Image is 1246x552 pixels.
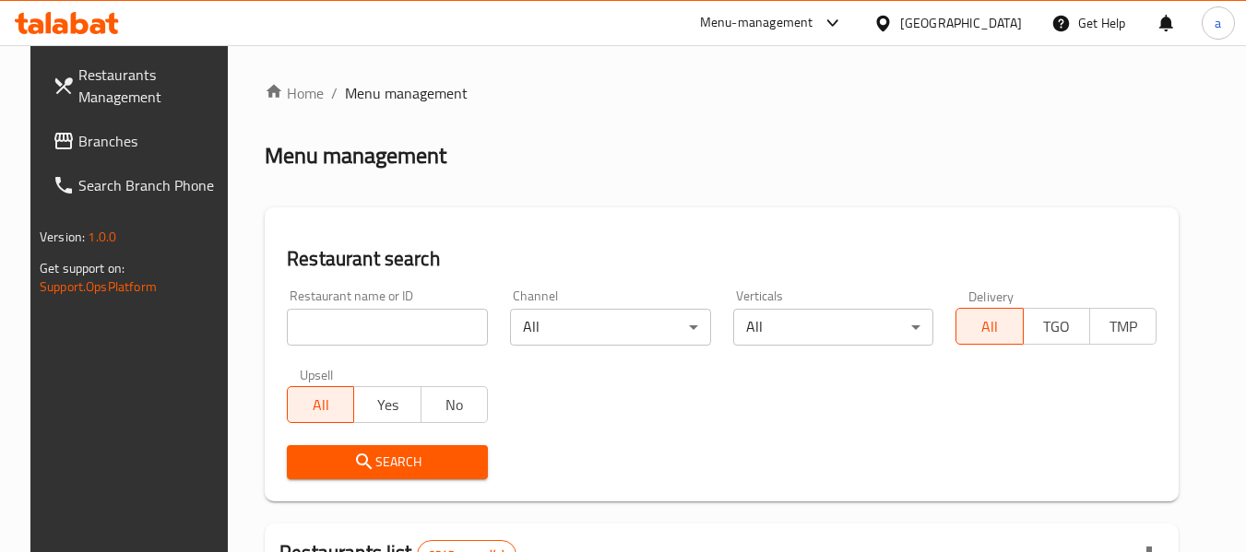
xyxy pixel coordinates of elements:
[1031,313,1083,340] span: TGO
[38,119,239,163] a: Branches
[265,82,1179,104] nav: breadcrumb
[964,313,1015,340] span: All
[265,141,446,170] h2: Menu management
[38,53,239,119] a: Restaurants Management
[78,64,224,108] span: Restaurants Management
[700,12,813,34] div: Menu-management
[1098,313,1149,340] span: TMP
[40,256,125,280] span: Get support on:
[40,225,85,249] span: Version:
[353,386,421,423] button: Yes
[88,225,116,249] span: 1.0.0
[1023,308,1090,345] button: TGO
[78,174,224,196] span: Search Branch Phone
[1215,13,1221,33] span: a
[295,392,347,418] span: All
[287,309,488,346] input: Search for restaurant name or ID..
[287,386,354,423] button: All
[331,82,338,104] li: /
[510,309,711,346] div: All
[1089,308,1157,345] button: TMP
[265,82,324,104] a: Home
[287,445,488,479] button: Search
[345,82,468,104] span: Menu management
[300,368,334,381] label: Upsell
[38,163,239,207] a: Search Branch Phone
[900,13,1022,33] div: [GEOGRAPHIC_DATA]
[733,309,934,346] div: All
[287,245,1157,273] h2: Restaurant search
[421,386,488,423] button: No
[362,392,413,418] span: Yes
[955,308,1023,345] button: All
[429,392,481,418] span: No
[40,275,157,299] a: Support.OpsPlatform
[302,451,473,474] span: Search
[78,130,224,152] span: Branches
[968,289,1015,302] label: Delivery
